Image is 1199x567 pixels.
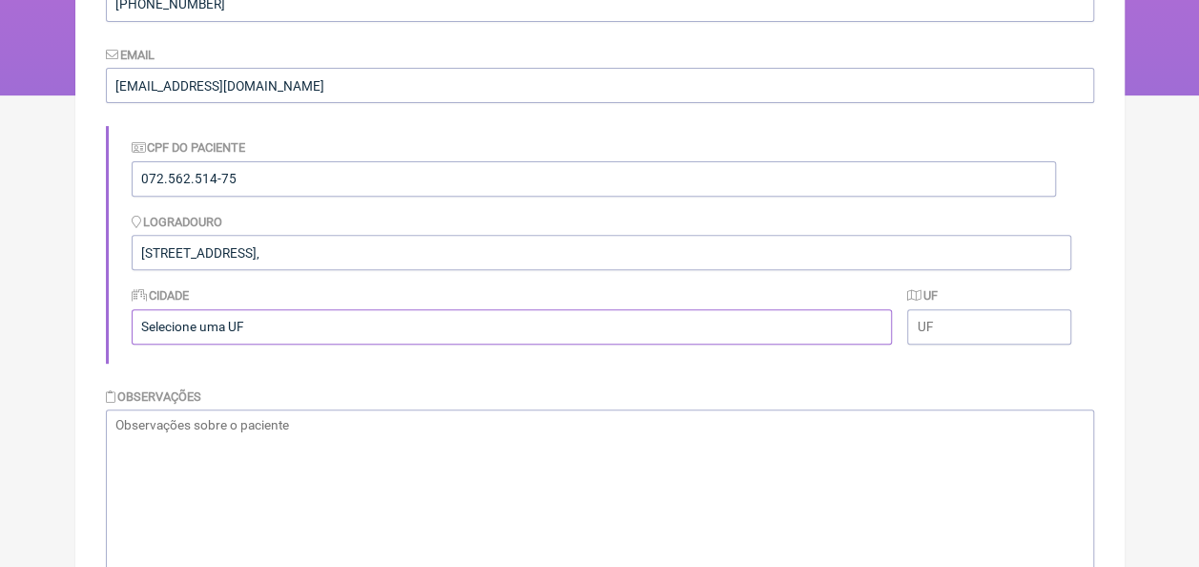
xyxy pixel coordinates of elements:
input: paciente@email.com [106,68,1094,103]
label: Observações [106,389,202,404]
label: CPF do Paciente [132,140,246,155]
input: Cidade [132,309,893,345]
input: Identificação do Paciente [132,161,1056,197]
label: Logradouro [132,215,223,229]
label: Cidade [132,288,190,303]
label: UF [907,288,938,303]
input: UF [907,309,1070,345]
label: Email [106,48,155,62]
input: Logradouro [132,235,1071,270]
